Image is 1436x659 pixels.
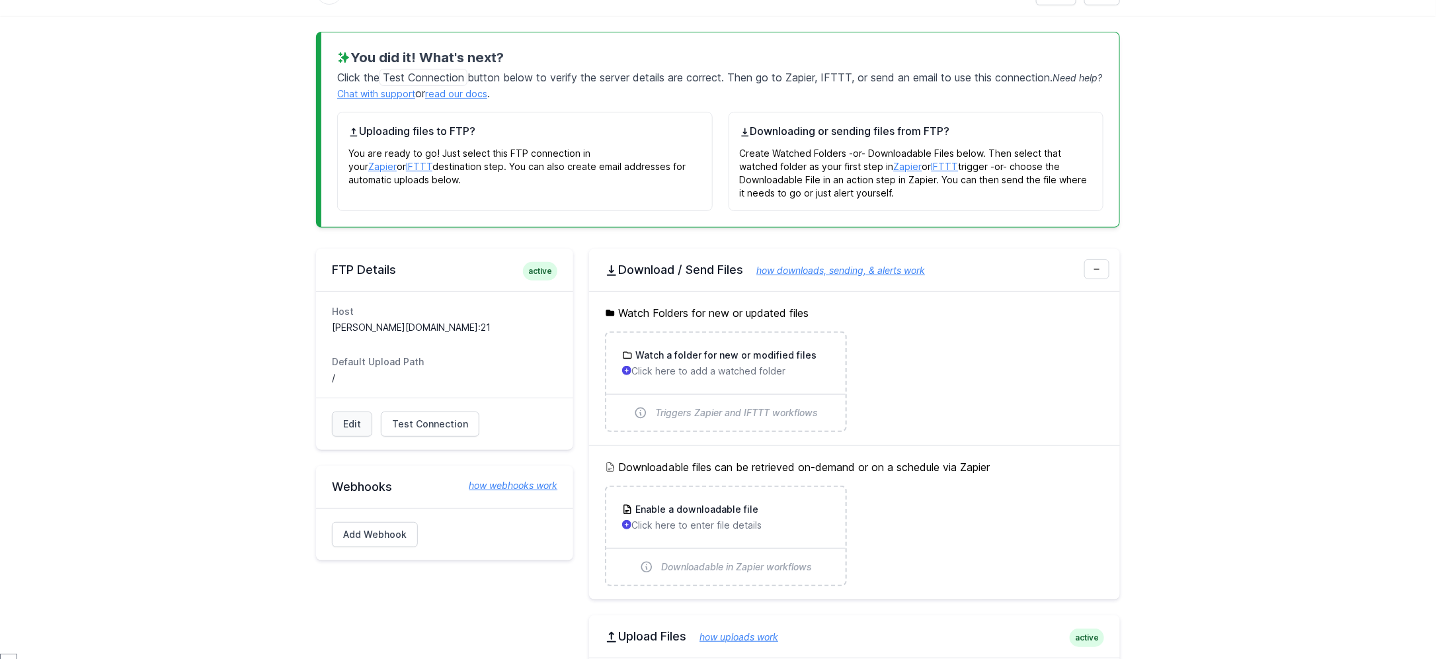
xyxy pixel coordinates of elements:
[332,412,372,437] a: Edit
[337,67,1103,101] p: Click the button below to verify the server details are correct. Then go to Zapier, IFTTT, or sen...
[740,123,1093,139] h4: Downloading or sending files from FTP?
[523,262,557,281] span: active
[368,161,397,172] a: Zapier
[894,161,922,172] a: Zapier
[332,262,557,278] h2: FTP Details
[1053,72,1102,83] span: Need help?
[337,88,415,99] a: Chat with support
[337,48,1103,67] h3: You did it! What's next?
[381,412,479,437] a: Test Connection
[605,629,1104,644] h2: Upload Files
[740,139,1093,200] p: Create Watched Folders -or- Downloadable Files below. Then select that watched folder as your fir...
[622,365,829,378] p: Click here to add a watched folder
[425,88,487,99] a: read our docs
[622,519,829,532] p: Click here to enter file details
[932,161,959,172] a: IFTTT
[605,305,1104,321] h5: Watch Folders for new or updated files
[1070,629,1104,647] span: active
[605,262,1104,278] h2: Download / Send Files
[392,417,468,431] span: Test Connection
[379,69,467,86] span: Test Connection
[332,371,557,384] dd: /
[686,631,778,642] a: how uploads work
[406,161,432,172] a: IFTTT
[655,406,818,419] span: Triggers Zapier and IFTTT workflows
[633,503,758,516] h3: Enable a downloadable file
[332,305,557,318] dt: Host
[605,459,1104,475] h5: Downloadable files can be retrieved on-demand or on a schedule via Zapier
[332,522,418,547] a: Add Webhook
[633,349,817,362] h3: Watch a folder for new or modified files
[348,123,701,139] h4: Uploading files to FTP?
[348,139,701,187] p: You are ready to go! Just select this FTP connection in your or destination step. You can also cr...
[332,321,557,334] dd: [PERSON_NAME][DOMAIN_NAME]:21
[606,333,845,431] a: Watch a folder for new or modified files Click here to add a watched folder Triggers Zapier and I...
[743,265,925,276] a: how downloads, sending, & alerts work
[661,560,812,574] span: Downloadable in Zapier workflows
[456,479,557,492] a: how webhooks work
[332,479,557,495] h2: Webhooks
[606,487,845,585] a: Enable a downloadable file Click here to enter file details Downloadable in Zapier workflows
[332,355,557,369] dt: Default Upload Path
